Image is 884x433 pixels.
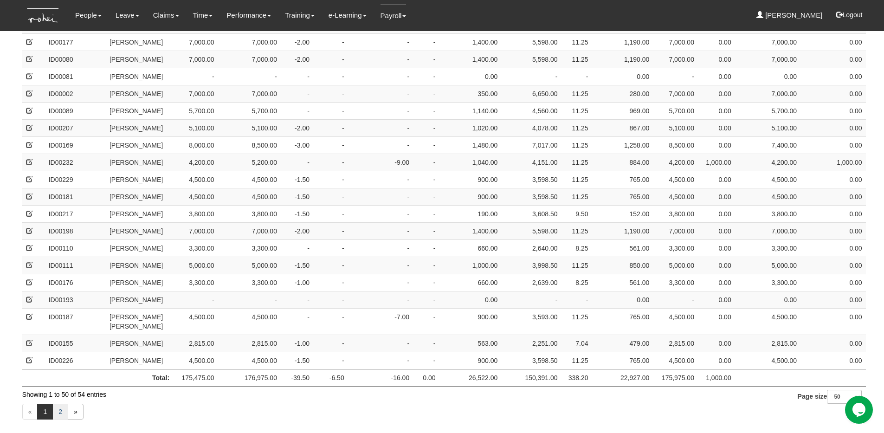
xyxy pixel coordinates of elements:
[281,308,313,335] td: -
[653,33,698,51] td: 7,000.00
[45,154,106,171] td: ID00232
[592,171,653,188] td: 765.00
[52,404,68,420] a: 2
[653,68,698,85] td: -
[106,136,173,154] td: [PERSON_NAME]
[735,119,800,136] td: 5,100.00
[653,188,698,205] td: 4,500.00
[75,5,102,26] a: People
[653,274,698,291] td: 3,300.00
[348,119,413,136] td: -
[45,239,106,257] td: ID00110
[218,257,281,274] td: 5,000.00
[313,274,348,291] td: -
[348,136,413,154] td: -
[501,335,561,352] td: 2,251.00
[68,404,84,420] a: »
[173,308,218,335] td: 4,500.00
[735,136,800,154] td: 7,400.00
[313,136,348,154] td: -
[698,222,735,239] td: 0.00
[800,291,866,308] td: 0.00
[592,257,653,274] td: 850.00
[592,222,653,239] td: 1,190.00
[348,51,413,68] td: -
[106,171,173,188] td: [PERSON_NAME]
[439,205,501,222] td: 190.00
[173,119,218,136] td: 5,100.00
[735,188,800,205] td: 4,500.00
[348,257,413,274] td: -
[561,68,592,85] td: -
[106,222,173,239] td: [PERSON_NAME]
[313,205,348,222] td: -
[698,102,735,119] td: 0.00
[698,154,735,171] td: 1,000.00
[800,33,866,51] td: 0.00
[281,274,313,291] td: -1.00
[413,257,439,274] td: -
[561,335,592,352] td: 7.04
[735,257,800,274] td: 5,000.00
[348,102,413,119] td: -
[501,239,561,257] td: 2,640.00
[45,291,106,308] td: ID00193
[439,171,501,188] td: 900.00
[173,154,218,171] td: 4,200.00
[413,136,439,154] td: -
[413,308,439,335] td: -
[106,85,173,102] td: [PERSON_NAME]
[45,274,106,291] td: ID00176
[592,291,653,308] td: 0.00
[592,33,653,51] td: 1,190.00
[592,136,653,154] td: 1,258.00
[800,136,866,154] td: 0.00
[281,51,313,68] td: -2.00
[735,51,800,68] td: 7,000.00
[561,136,592,154] td: 11.25
[439,257,501,274] td: 1,000.00
[45,102,106,119] td: ID00089
[439,274,501,291] td: 660.00
[45,257,106,274] td: ID00111
[439,136,501,154] td: 1,480.00
[501,257,561,274] td: 3,998.50
[116,5,139,26] a: Leave
[561,291,592,308] td: -
[329,5,367,26] a: e-Learning
[173,51,218,68] td: 7,000.00
[281,188,313,205] td: -1.50
[800,239,866,257] td: 0.00
[313,188,348,205] td: -
[561,239,592,257] td: 8.25
[218,136,281,154] td: 8,500.00
[698,291,735,308] td: 0.00
[348,205,413,222] td: -
[313,308,348,335] td: -
[800,171,866,188] td: 0.00
[735,222,800,239] td: 7,000.00
[106,68,173,85] td: [PERSON_NAME]
[348,68,413,85] td: -
[439,154,501,171] td: 1,040.00
[218,308,281,335] td: 4,500.00
[800,257,866,274] td: 0.00
[501,188,561,205] td: 3,598.50
[106,154,173,171] td: [PERSON_NAME]
[173,136,218,154] td: 8,000.00
[698,205,735,222] td: 0.00
[106,239,173,257] td: [PERSON_NAME]
[173,291,218,308] td: -
[698,33,735,51] td: 0.00
[37,404,53,420] a: 1
[501,119,561,136] td: 4,078.00
[735,33,800,51] td: 7,000.00
[735,291,800,308] td: 0.00
[313,68,348,85] td: -
[735,85,800,102] td: 7,000.00
[653,257,698,274] td: 5,000.00
[561,85,592,102] td: 11.25
[439,102,501,119] td: 1,140.00
[281,291,313,308] td: -
[45,68,106,85] td: ID00081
